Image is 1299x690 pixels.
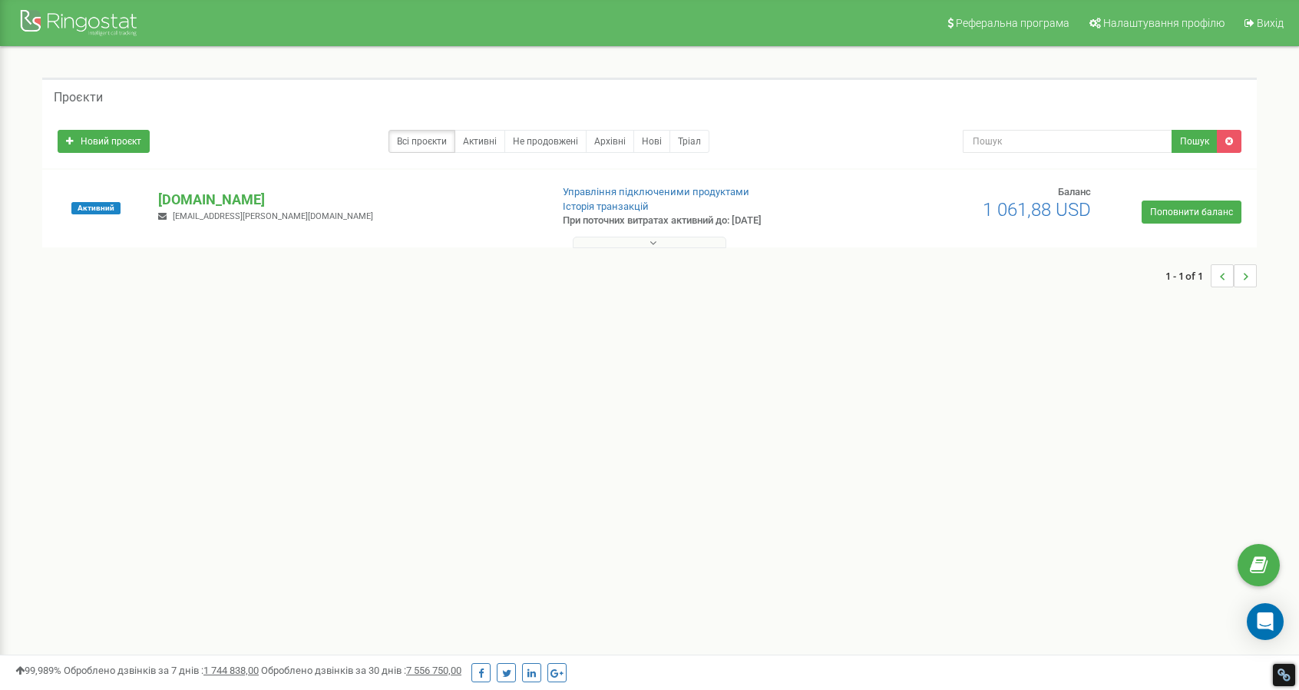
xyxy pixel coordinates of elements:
input: Пошук [963,130,1172,153]
a: Поповнити баланс [1142,201,1241,224]
span: [EMAIL_ADDRESS][PERSON_NAME][DOMAIN_NAME] [173,211,373,221]
nav: ... [1165,249,1257,303]
span: Налаштування профілю [1103,17,1225,29]
a: Нові [633,130,670,153]
span: Баланс [1058,186,1091,197]
button: Пошук [1172,130,1218,153]
span: Оброблено дзвінків за 7 днів : [64,665,259,676]
span: Активний [71,202,121,214]
span: 1 061,88 USD [983,199,1091,221]
p: При поточних витратах активний до: [DATE] [563,214,841,228]
span: Оброблено дзвінків за 30 днів : [261,665,461,676]
h5: Проєкти [54,91,103,104]
a: Управління підключеними продуктами [563,186,749,197]
div: Restore Info Box &#10;&#10;NoFollow Info:&#10; META-Robots NoFollow: &#09;false&#10; META-Robots ... [1277,668,1291,682]
a: Всі проєкти [388,130,455,153]
a: Тріал [669,130,709,153]
span: 99,989% [15,665,61,676]
a: Архівні [586,130,634,153]
a: Новий проєкт [58,130,150,153]
u: 7 556 750,00 [406,665,461,676]
a: Не продовжені [504,130,587,153]
u: 1 744 838,00 [203,665,259,676]
a: Історія транзакцій [563,201,649,212]
a: Активні [454,130,505,153]
p: [DOMAIN_NAME] [158,190,537,210]
span: 1 - 1 of 1 [1165,264,1211,287]
div: Open Intercom Messenger [1247,603,1284,640]
span: Реферальна програма [956,17,1069,29]
span: Вихід [1257,17,1284,29]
